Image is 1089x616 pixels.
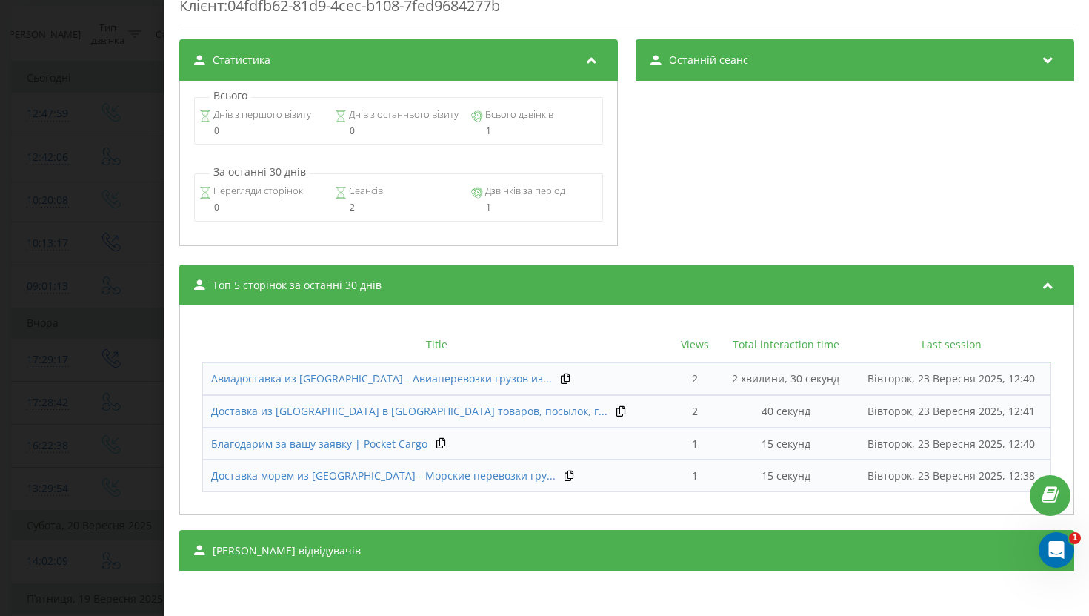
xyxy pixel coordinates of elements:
a: Доставка из [GEOGRAPHIC_DATA] в [GEOGRAPHIC_DATA] товаров, посылок, г... [211,404,607,419]
td: Вівторок, 23 Вересня 2025, 12:40 [852,362,1050,395]
td: Вівторок, 23 Вересня 2025, 12:38 [852,460,1050,492]
span: Доставка морем из [GEOGRAPHIC_DATA] - Морские перевозки гру... [211,468,556,483]
p: За останні 30 днів [210,165,310,179]
td: 40 секунд [719,395,852,428]
div: 1 [471,126,598,136]
th: Views [671,328,719,362]
span: Днів з останнього візиту [347,107,459,122]
td: Вівторок, 23 Вересня 2025, 12:41 [852,395,1050,428]
div: 0 [199,202,325,213]
div: 1 [471,202,598,213]
span: Топ 5 сторінок за останні 30 днів [213,278,382,293]
th: Title [202,328,671,362]
td: 2 хвилини, 30 секунд [719,362,852,395]
td: 15 секунд [719,460,852,492]
span: 1 [1069,532,1081,544]
a: Благодарим за вашу заявку | Pocket Cargo [211,437,427,451]
span: Сеансів [347,184,383,199]
div: 2 [335,202,462,213]
span: Останній сеанс [668,53,747,67]
span: Днів з першого візиту [210,107,310,122]
th: Last session [852,328,1050,362]
span: [PERSON_NAME] відвідувачів [213,543,361,558]
span: Всього дзвінків [483,107,553,122]
span: Перегляди сторінок [210,184,302,199]
td: 1 [671,460,719,492]
td: Вівторок, 23 Вересня 2025, 12:40 [852,428,1050,460]
td: 1 [671,428,719,460]
a: Доставка морем из [GEOGRAPHIC_DATA] - Морские перевозки гру... [211,468,556,483]
td: 2 [671,395,719,428]
span: Дзвінків за період [483,184,565,199]
a: Авиадоставка из [GEOGRAPHIC_DATA] - Авиаперевозки грузов из... [211,371,552,386]
td: 2 [671,362,719,395]
p: Всього [210,88,251,103]
span: Авиадоставка из [GEOGRAPHIC_DATA] - Авиаперевозки грузов из... [211,371,552,385]
div: 0 [335,126,462,136]
iframe: Intercom live chat [1039,532,1074,568]
td: 15 секунд [719,428,852,460]
span: Доставка из [GEOGRAPHIC_DATA] в [GEOGRAPHIC_DATA] товаров, посылок, г... [211,404,607,418]
th: Total interaction time [719,328,852,362]
div: 0 [199,126,325,136]
span: Статистика [213,53,270,67]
